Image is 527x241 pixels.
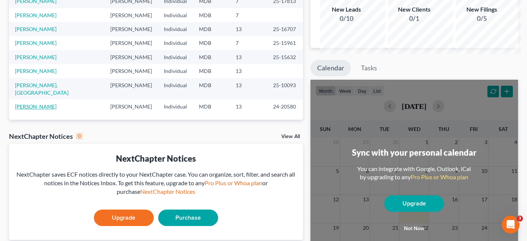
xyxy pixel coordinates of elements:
td: Individual [158,50,193,64]
a: Pro Plus or Whoa plan [411,173,468,180]
td: MDB [193,8,230,22]
td: MDB [193,22,230,36]
a: View All [281,134,300,139]
div: New Clients [388,5,440,14]
td: [PERSON_NAME] [104,36,158,50]
a: [PERSON_NAME] [15,40,56,46]
td: 25-16707 [267,22,303,36]
td: [PERSON_NAME] [104,22,158,36]
td: [PERSON_NAME] [104,100,158,113]
td: Individual [158,78,193,100]
a: [PERSON_NAME] [15,103,56,110]
td: 13 [230,64,267,78]
td: MDB [193,100,230,113]
a: [PERSON_NAME] [15,26,56,32]
a: Upgrade [94,210,154,226]
td: Individual [158,36,193,50]
td: MDB [193,64,230,78]
a: Purchase [158,210,218,226]
td: 13 [230,22,267,36]
a: Tasks [354,60,384,76]
div: 0/5 [456,14,508,23]
a: NextChapter Notices [140,188,195,195]
div: NextChapter Notices [15,153,297,164]
span: 3 [517,216,523,222]
td: Individual [158,100,193,113]
div: 0/1 [388,14,440,23]
td: [PERSON_NAME] [104,8,158,22]
iframe: Intercom live chat [502,216,520,234]
a: Upgrade [384,195,444,212]
a: [PERSON_NAME] [15,54,56,60]
button: Not now [384,222,444,237]
td: Individual [158,8,193,22]
a: Calendar [310,60,351,76]
div: NextChapter Notices [9,132,83,141]
div: 0 [76,133,83,140]
td: 25-15632 [267,50,303,64]
td: MDB [193,36,230,50]
div: You can integrate with Google, Outlook, iCal by upgrading to any [354,165,474,182]
a: [PERSON_NAME] [15,12,56,18]
td: 7 [230,36,267,50]
td: 13 [230,100,267,113]
td: MDB [193,78,230,100]
td: [PERSON_NAME] [104,78,158,100]
td: [PERSON_NAME] [104,50,158,64]
div: 0/10 [320,14,373,23]
td: 24-20580 [267,100,303,113]
td: [PERSON_NAME] [104,64,158,78]
a: [PERSON_NAME] [15,68,56,74]
td: 13 [230,78,267,100]
a: [PERSON_NAME], [GEOGRAPHIC_DATA] [15,82,68,96]
div: Sync with your personal calendar [352,147,477,158]
td: 25-15961 [267,36,303,50]
td: 13 [230,50,267,64]
td: 25-10093 [267,78,303,100]
a: Pro Plus or Whoa plan [205,179,262,186]
div: New Leads [320,5,373,14]
td: MDB [193,50,230,64]
div: New Filings [456,5,508,14]
td: Individual [158,64,193,78]
td: Individual [158,22,193,36]
div: NextChapter saves ECF notices directly to your NextChapter case. You can organize, sort, filter, ... [15,170,297,196]
td: 7 [230,8,267,22]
